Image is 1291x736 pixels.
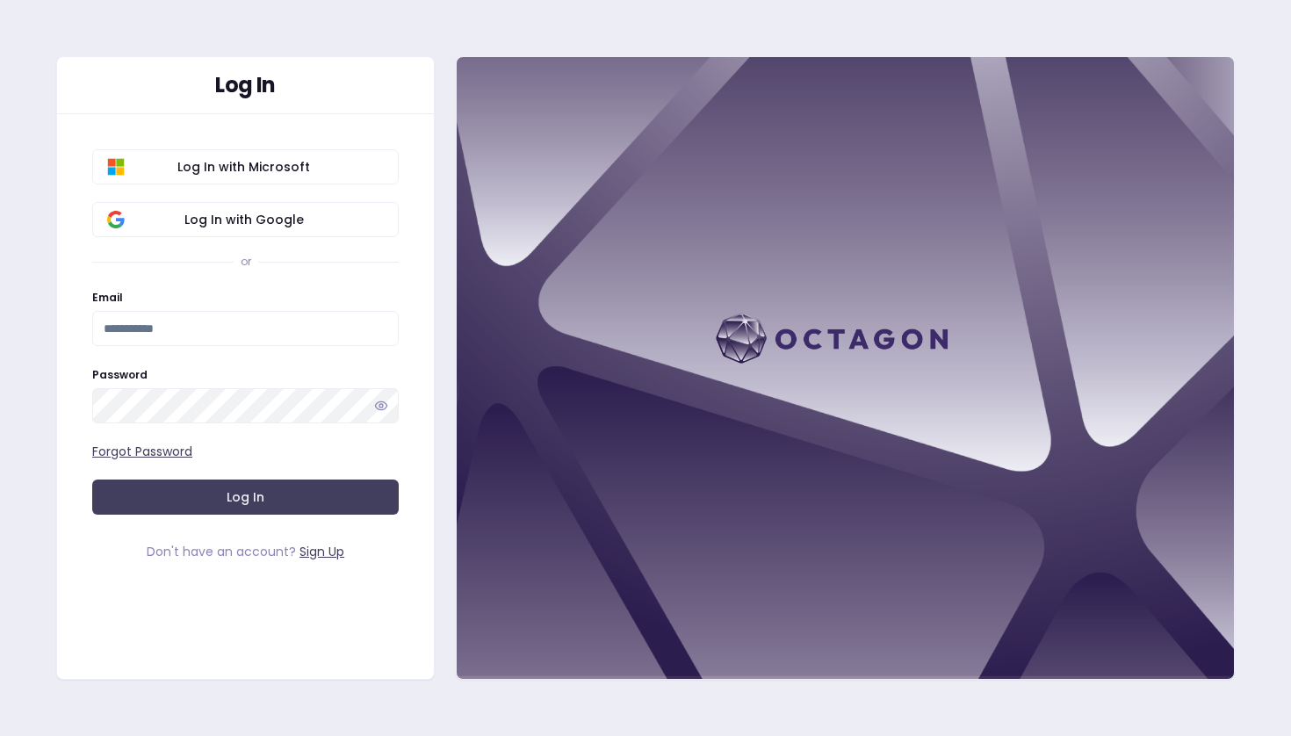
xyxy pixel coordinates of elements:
label: Password [92,367,148,382]
button: Log In with Google [92,202,399,237]
span: Log In with Google [104,211,384,228]
label: Email [92,290,123,305]
div: Log In [92,75,399,96]
a: Sign Up [299,543,344,560]
button: Log In [92,480,399,515]
button: Log In with Microsoft [92,149,399,184]
a: Forgot Password [92,443,192,460]
div: Don't have an account? [92,543,399,560]
span: Log In [227,488,264,506]
span: Log In with Microsoft [104,158,384,176]
div: or [241,255,251,269]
